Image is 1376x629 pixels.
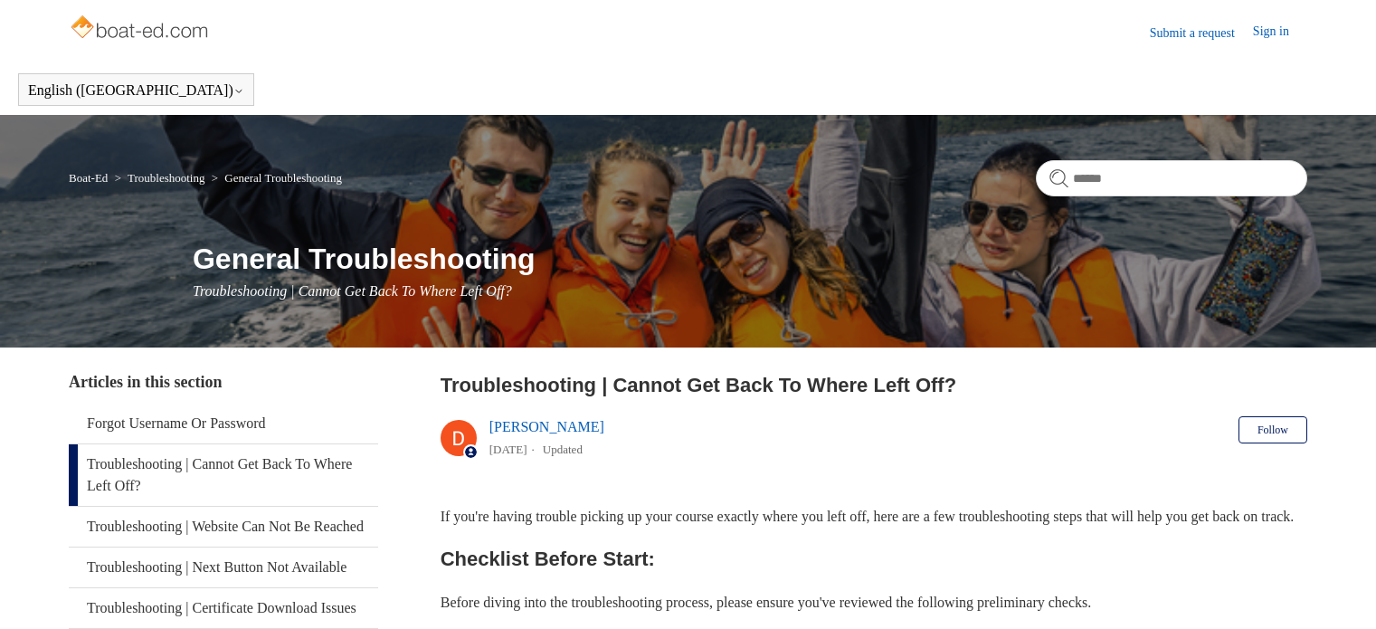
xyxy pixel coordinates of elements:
[193,283,512,299] span: Troubleshooting | Cannot Get Back To Where Left Off?
[69,507,378,547] a: Troubleshooting | Website Can Not Be Reached
[1238,416,1307,443] button: Follow Article
[224,171,342,185] a: General Troubleshooting
[441,505,1307,529] p: If you're having trouble picking up your course exactly where you left off, here are a few troubl...
[1036,160,1307,196] input: Search
[69,444,378,506] a: Troubleshooting | Cannot Get Back To Where Left Off?
[208,171,342,185] li: General Troubleshooting
[441,591,1307,615] p: Before diving into the troubleshooting process, please ensure you've reviewed the following preli...
[69,404,378,443] a: Forgot Username Or Password
[193,237,1307,281] h1: General Troubleshooting
[489,443,527,456] time: 05/14/2024, 16:31
[28,82,244,99] button: English ([GEOGRAPHIC_DATA])
[128,171,204,185] a: Troubleshooting
[69,548,378,587] a: Troubleshooting | Next Button Not Available
[1150,24,1253,43] a: Submit a request
[543,443,583,456] li: Updated
[69,171,111,185] li: Boat-Ed
[441,543,1307,575] h2: Checklist Before Start:
[69,171,108,185] a: Boat-Ed
[1253,22,1307,43] a: Sign in
[69,373,222,391] span: Articles in this section
[69,11,213,47] img: Boat-Ed Help Center home page
[489,419,604,434] a: [PERSON_NAME]
[111,171,208,185] li: Troubleshooting
[69,588,378,628] a: Troubleshooting | Certificate Download Issues
[441,370,1307,400] h2: Troubleshooting | Cannot Get Back To Where Left Off?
